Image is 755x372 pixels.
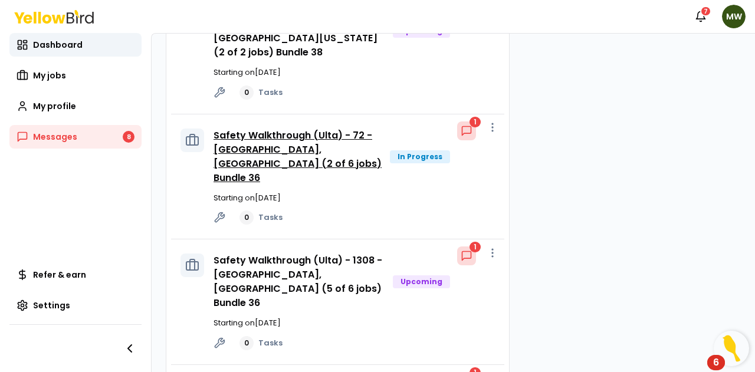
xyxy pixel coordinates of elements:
span: My jobs [33,70,66,81]
p: Starting on [DATE] [214,67,495,78]
a: Refer & earn [9,263,142,287]
a: Safety Walkthrough (Ulta) - 72 - [GEOGRAPHIC_DATA], [GEOGRAPHIC_DATA] (2 of 6 jobs) Bundle 36 [214,129,382,185]
span: MW [722,5,746,28]
div: 0 [239,210,254,225]
div: Upcoming [393,275,450,288]
a: Settings [9,294,142,317]
span: Messages [33,131,77,143]
div: 1 [470,117,481,127]
p: Starting on [DATE] [214,317,495,329]
a: 0Tasks [239,85,283,100]
button: 7 [689,5,713,28]
div: 7 [700,6,711,17]
a: My jobs [9,64,142,87]
span: Refer & earn [33,269,86,281]
button: Open Resource Center, 6 new notifications [714,331,749,366]
span: My profile [33,100,76,112]
a: Safety Walkthrough (Ulta) - 1308 - [GEOGRAPHIC_DATA], [GEOGRAPHIC_DATA] (5 of 6 jobs) Bundle 36 [214,254,382,310]
div: 0 [239,85,254,100]
span: Dashboard [33,39,83,51]
a: Dashboard [9,33,142,57]
a: 0Tasks [239,336,283,350]
div: 1 [470,242,481,252]
p: Starting on [DATE] [214,192,495,204]
a: Messages8 [9,125,142,149]
a: My profile [9,94,142,118]
span: Settings [33,299,70,311]
div: In Progress [390,150,450,163]
div: 8 [123,131,134,143]
div: 0 [239,336,254,350]
a: 0Tasks [239,210,283,225]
